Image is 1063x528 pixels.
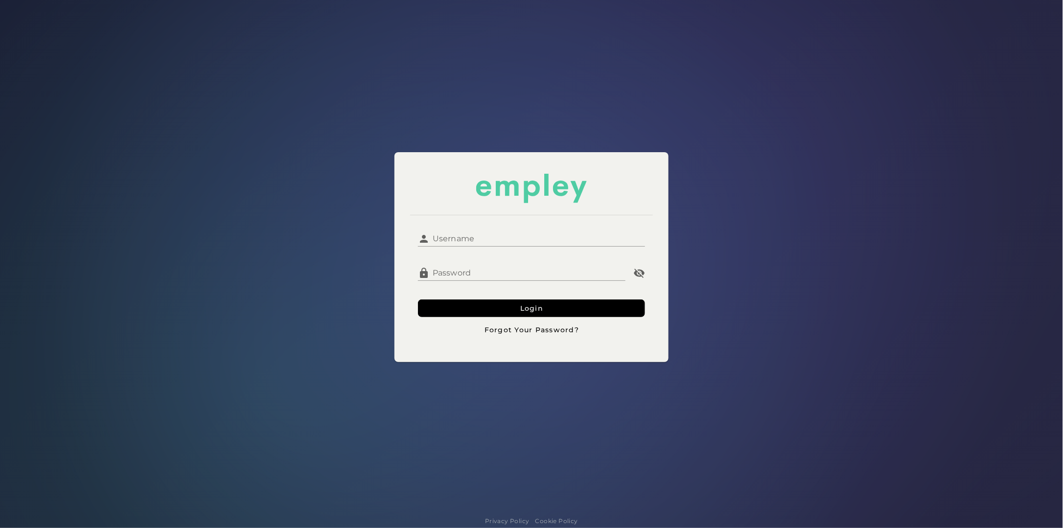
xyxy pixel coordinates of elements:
[485,516,530,526] a: Privacy Policy
[535,516,578,526] a: Cookie Policy
[520,304,544,313] span: Login
[633,267,645,279] i: Password appended action
[418,299,645,317] button: Login
[418,321,645,339] button: Forgot Your Password?
[484,325,579,334] span: Forgot Your Password?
